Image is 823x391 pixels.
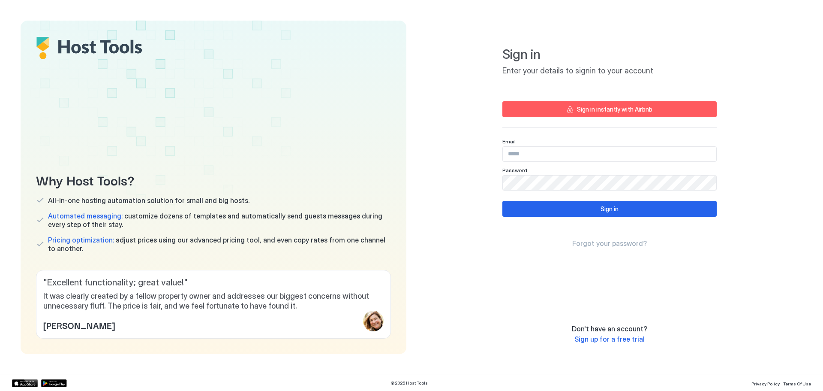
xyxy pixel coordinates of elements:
[601,204,619,213] div: Sign in
[41,379,67,387] a: Google Play Store
[572,239,647,248] span: Forgot your password?
[751,379,780,388] a: Privacy Policy
[48,196,249,205] span: All-in-one hosting automation solution for small and big hosts.
[43,277,384,288] span: " Excellent functionality; great value! "
[783,381,811,386] span: Terms Of Use
[502,46,717,63] span: Sign in
[502,201,717,217] button: Sign in
[574,335,645,344] a: Sign up for a free trial
[503,147,716,161] input: Input Field
[577,105,652,114] div: Sign in instantly with Airbnb
[48,236,114,244] span: Pricing optimization:
[503,176,716,190] input: Input Field
[390,380,428,386] span: © 2025 Host Tools
[502,167,527,173] span: Password
[48,212,391,229] span: customize dozens of templates and automatically send guests messages during every step of their s...
[12,379,38,387] a: App Store
[502,66,717,76] span: Enter your details to signin to your account
[48,212,123,220] span: Automated messaging:
[572,239,647,248] a: Forgot your password?
[751,381,780,386] span: Privacy Policy
[783,379,811,388] a: Terms Of Use
[48,236,391,253] span: adjust prices using our advanced pricing tool, and even copy rates from one channel to another.
[502,101,717,117] button: Sign in instantly with Airbnb
[36,170,391,189] span: Why Host Tools?
[574,335,645,343] span: Sign up for a free trial
[572,324,647,333] span: Don't have an account?
[502,138,516,145] span: Email
[363,311,384,331] div: profile
[43,291,384,311] span: It was clearly created by a fellow property owner and addresses our biggest concerns without unne...
[43,318,115,331] span: [PERSON_NAME]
